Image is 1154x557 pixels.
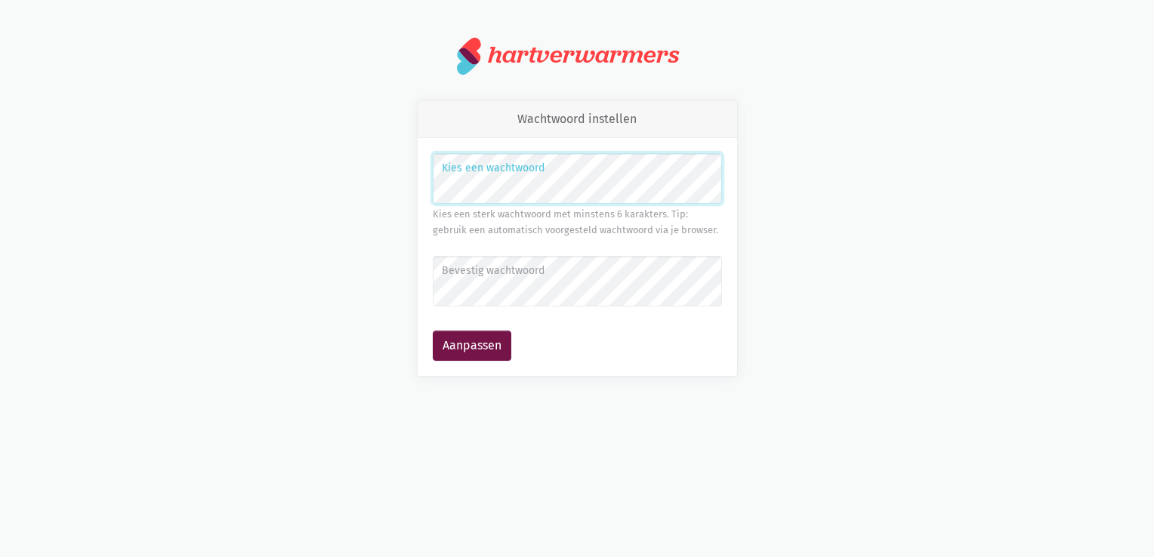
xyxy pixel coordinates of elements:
label: Kies een wachtwoord [442,160,711,177]
div: Kies een sterk wachtwoord met minstens 6 karakters. Tip: gebruik een automatisch voorgesteld wach... [433,207,722,238]
div: Wachtwoord instellen [418,100,737,139]
label: Bevestig wachtwoord [442,263,711,279]
form: Wachtwoord instellen [433,153,722,361]
img: logo.svg [457,36,482,75]
button: Aanpassen [433,331,511,361]
div: hartverwarmers [488,41,679,69]
a: hartverwarmers [457,36,697,75]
